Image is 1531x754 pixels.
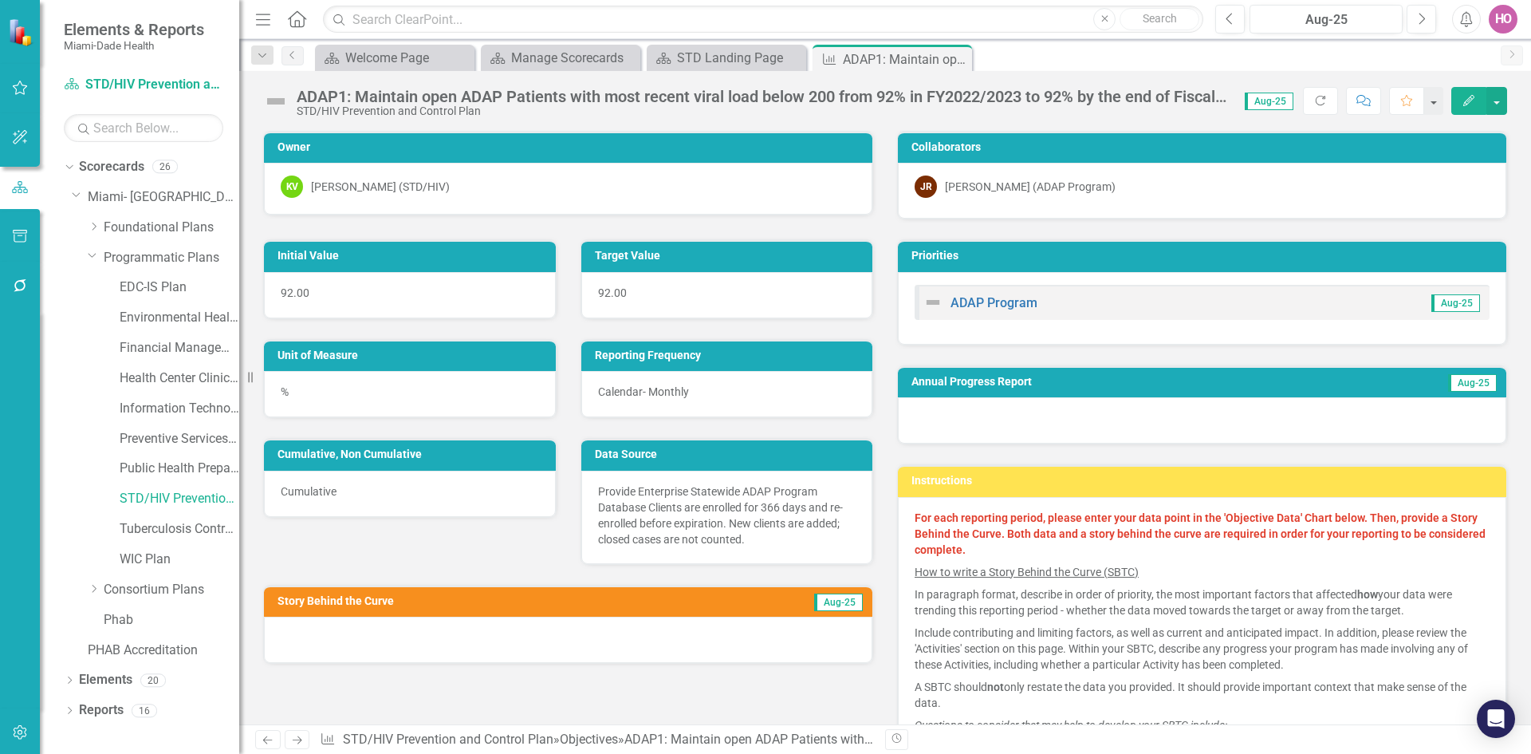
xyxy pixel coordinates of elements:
[651,48,802,68] a: STD Landing Page
[79,671,132,689] a: Elements
[104,219,239,237] a: Foundational Plans
[120,430,239,448] a: Preventive Services Plan
[281,286,309,299] span: 92.00
[843,49,968,69] div: ADAP1: Maintain open ADAP Patients with most recent viral load below 200 from 92% in FY2022/2023 ...
[297,88,1229,105] div: ADAP1: Maintain open ADAP Patients with most recent viral load below 200 from 92% in FY2022/2023 ...
[595,349,865,361] h3: Reporting Frequency
[320,731,873,749] div: » »
[120,278,239,297] a: EDC-IS Plan
[915,583,1490,622] p: In paragraph format, describe in order of priority, the most important factors that affected your...
[277,250,548,262] h3: Initial Value
[120,309,239,327] a: Environmental Health Plan
[1245,93,1293,110] span: Aug-25
[281,485,337,498] span: Cumulative
[8,18,36,46] img: ClearPoint Strategy
[104,249,239,267] a: Programmatic Plans
[598,485,843,546] span: Provide Enterprise Statewide ADAP Program Database Clients are enrolled for 366 days and re-enrol...
[915,176,937,198] div: JR
[911,141,1498,153] h3: Collaborators
[281,176,303,198] div: KV
[511,48,636,68] div: Manage Scorecards
[64,76,223,94] a: STD/HIV Prevention and Control Plan
[945,179,1116,195] div: [PERSON_NAME] (ADAP Program)
[120,400,239,418] a: Information Technology Plan
[814,594,863,611] span: Aug-25
[915,676,1490,714] p: A SBTC should only restate the data you provided. It should provide important context that make s...
[88,641,239,660] a: PHAB Accreditation
[64,114,223,142] input: Search Below...
[277,141,864,153] h3: Owner
[64,39,204,52] small: Miami-Dade Health
[595,250,865,262] h3: Target Value
[88,188,239,207] a: Miami- [GEOGRAPHIC_DATA]
[677,48,802,68] div: STD Landing Page
[1120,8,1199,30] button: Search
[987,681,1004,693] strong: not
[911,250,1498,262] h3: Priorities
[132,704,157,717] div: 16
[140,673,166,687] div: 20
[345,48,470,68] div: Welcome Page
[598,286,627,299] span: 92.00
[120,369,239,388] a: Health Center Clinical Admin Support Plan
[560,732,618,747] a: Objectives
[915,719,1227,732] em: Questions to consider that may help to develop your SBTC include:
[1431,294,1480,312] span: Aug-25
[319,48,470,68] a: Welcome Page
[1448,374,1497,392] span: Aug-25
[120,551,239,569] a: WIC Plan
[923,293,943,312] img: Not Defined
[1255,10,1397,30] div: Aug-25
[1477,700,1515,738] div: Open Intercom Messenger
[281,385,289,398] span: %
[263,89,289,114] img: Not Defined
[1489,5,1517,34] button: HO
[950,295,1037,310] a: ADAP Program
[1357,588,1378,601] strong: how
[915,566,1139,578] u: How to write a Story Behind the Curve (SBTC)
[120,490,239,508] a: STD/HIV Prevention and Control Plan
[120,460,239,478] a: Public Health Preparedness Plan
[277,595,687,607] h3: Story Behind the Curve
[297,105,1229,117] div: STD/HIV Prevention and Control Plan
[104,581,239,599] a: Consortium Plans
[343,732,553,747] a: STD/HIV Prevention and Control Plan
[624,732,1454,747] div: ADAP1: Maintain open ADAP Patients with most recent viral load below 200 from 92% in FY2022/2023 ...
[1143,12,1177,25] span: Search
[277,349,548,361] h3: Unit of Measure
[911,475,1498,487] h3: Instructions
[1250,5,1403,34] button: Aug-25
[485,48,636,68] a: Manage Scorecards
[595,448,865,460] h3: Data Source
[323,6,1203,34] input: Search ClearPoint...
[120,520,239,539] a: Tuberculosis Control & Prevention Plan
[64,20,204,39] span: Elements & Reports
[152,160,178,174] div: 26
[104,611,239,630] a: Phab
[79,701,124,720] a: Reports
[581,371,873,417] div: Calendar- Monthly
[911,376,1325,388] h3: Annual Progress Report
[277,448,548,460] h3: Cumulative, Non Cumulative
[915,511,1486,556] strong: For each reporting period, please enter your data point in the 'Objective Data' Chart below. Then...
[120,339,239,357] a: Financial Management Plan
[79,158,144,176] a: Scorecards
[915,622,1490,676] p: Include contributing and limiting factors, as well as current and anticipated impact. In addition...
[311,179,450,195] div: [PERSON_NAME] (STD/HIV)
